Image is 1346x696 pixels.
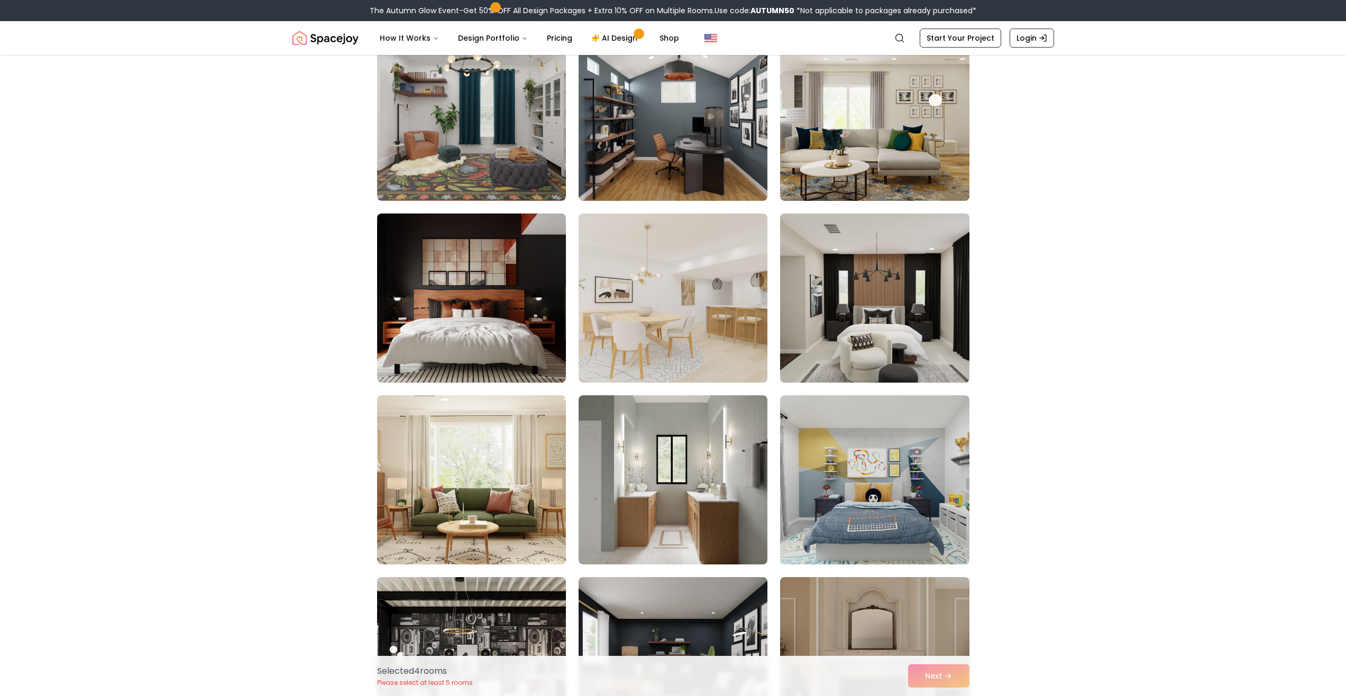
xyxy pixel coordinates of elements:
[538,27,581,49] a: Pricing
[370,5,976,16] div: The Autumn Glow Event-Get 50% OFF All Design Packages + Extra 10% OFF on Multiple Rooms.
[292,27,359,49] img: Spacejoy Logo
[371,27,688,49] nav: Main
[377,32,566,201] img: Room room-82
[780,395,969,564] img: Room room-90
[377,679,473,687] p: Please select at least 5 rooms
[579,32,767,201] img: Room room-83
[780,32,969,201] img: Room room-84
[292,27,359,49] a: Spacejoy
[292,21,1054,55] nav: Global
[579,214,767,383] img: Room room-86
[704,32,717,44] img: United States
[1010,29,1054,48] a: Login
[450,27,536,49] button: Design Portfolio
[651,27,688,49] a: Shop
[371,27,447,49] button: How It Works
[794,5,976,16] span: *Not applicable to packages already purchased*
[715,5,794,16] span: Use code:
[750,5,794,16] b: AUTUMN50
[775,209,974,387] img: Room room-87
[377,665,473,678] p: Selected 4 room s
[377,214,566,383] img: Room room-85
[377,395,566,564] img: Room room-88
[579,395,767,564] img: Room room-89
[920,29,1001,48] a: Start Your Project
[583,27,649,49] a: AI Design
